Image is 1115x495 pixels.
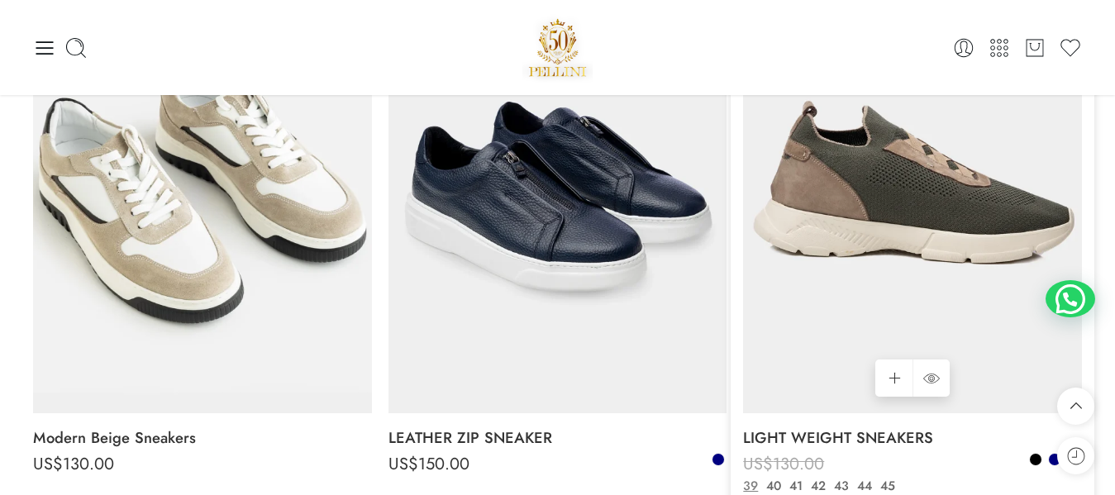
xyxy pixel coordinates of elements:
span: US$ [743,452,773,476]
a: Modern Beige Sneakers [33,421,372,455]
a: Select options for “LIGHT WEIGHT SNEAKERS” [875,359,912,397]
bdi: 130.00 [33,452,114,476]
bdi: 150.00 [388,452,469,476]
span: US$ [33,452,63,476]
bdi: 130.00 [743,452,824,476]
a: Cart [1023,36,1046,59]
a: Login / Register [952,36,975,59]
a: Pellini - [522,12,593,83]
span: US$ [388,452,418,476]
a: Black [1028,452,1043,467]
a: QUICK SHOP [912,359,950,397]
a: Navy [1047,452,1062,467]
a: LEATHER ZIP SNEAKER [388,421,727,455]
img: Pellini [522,12,593,83]
a: LIGHT WEIGHT SNEAKERS [743,421,1082,455]
a: Wishlist [1059,36,1082,59]
a: Navy [711,452,726,467]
